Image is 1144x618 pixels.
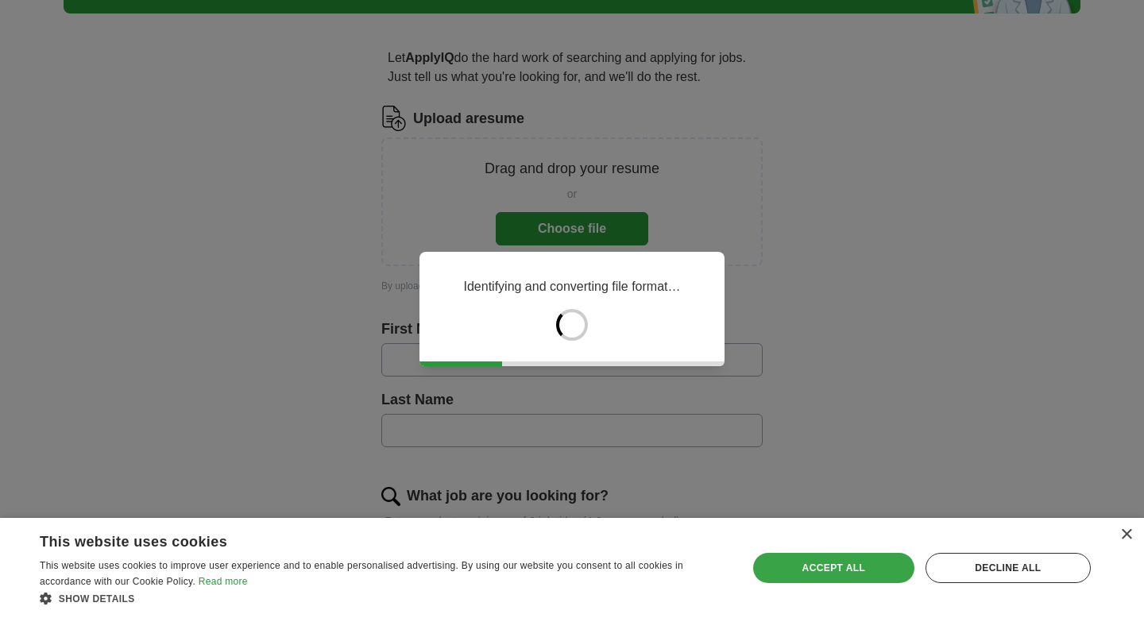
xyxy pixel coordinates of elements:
div: Accept all [753,553,914,583]
div: Close [1120,529,1132,541]
div: Decline all [926,553,1091,583]
div: Show details [40,590,727,606]
p: Identifying and converting file format… [463,277,680,296]
div: This website uses cookies [40,527,687,551]
span: This website uses cookies to improve user experience and to enable personalised advertising. By u... [40,560,683,587]
span: Show details [59,593,135,604]
a: Read more, opens a new window [199,576,248,587]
